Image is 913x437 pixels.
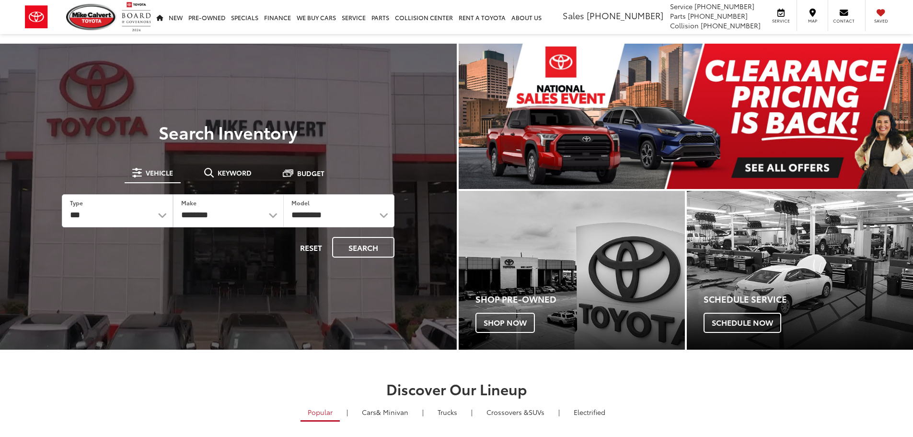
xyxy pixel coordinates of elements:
label: Model [291,199,310,207]
span: [PHONE_NUMBER] [587,9,663,22]
li: | [344,407,350,417]
span: [PHONE_NUMBER] [688,11,748,21]
span: [PHONE_NUMBER] [701,21,761,30]
span: Service [670,1,693,11]
span: Collision [670,21,699,30]
span: Parts [670,11,686,21]
h4: Schedule Service [704,295,913,304]
li: | [469,407,475,417]
a: Trucks [430,404,464,420]
a: SUVs [479,404,552,420]
div: Toyota [687,191,913,350]
img: Mike Calvert Toyota [66,4,117,30]
span: Map [802,18,823,24]
label: Type [70,199,83,207]
span: Saved [870,18,891,24]
div: Toyota [459,191,685,350]
li: | [556,407,562,417]
span: [PHONE_NUMBER] [694,1,754,11]
span: Service [770,18,792,24]
button: Reset [292,237,330,258]
span: & Minivan [376,407,408,417]
li: | [420,407,426,417]
a: Popular [300,404,340,422]
a: Shop Pre-Owned Shop Now [459,191,685,350]
a: Electrified [566,404,613,420]
span: Sales [563,9,584,22]
span: Shop Now [475,313,535,333]
span: Crossovers & [486,407,529,417]
span: Schedule Now [704,313,781,333]
button: Search [332,237,394,258]
span: Keyword [218,169,252,176]
span: Budget [297,170,324,177]
h2: Discover Our Lineup [119,381,795,397]
a: Schedule Service Schedule Now [687,191,913,350]
span: Contact [833,18,855,24]
h3: Search Inventory [40,122,416,142]
label: Make [181,199,196,207]
a: Cars [355,404,416,420]
span: Vehicle [146,169,173,176]
h4: Shop Pre-Owned [475,295,685,304]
